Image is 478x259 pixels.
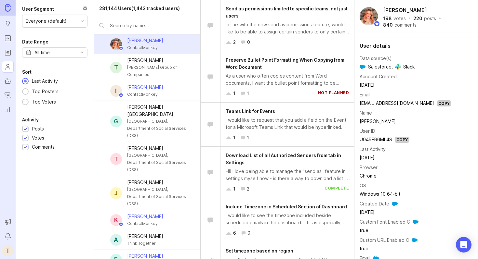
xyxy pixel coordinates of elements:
[360,164,378,171] div: Browser
[360,146,386,153] div: Last Activity
[107,38,125,50] img: Bronwen W
[360,109,372,117] div: Name
[2,32,14,44] a: Portal
[226,108,275,114] span: Teams Link for Events
[413,16,422,21] div: 220
[412,237,418,243] img: Salesforce logo
[2,216,14,228] button: Announcements
[360,64,365,70] img: Salesforce logo
[360,227,462,234] div: true
[226,6,348,18] span: Send as permissions limited to specific teams, not just users
[127,91,163,98] div: ContactMonkey
[360,190,462,198] td: Windows 10 64-bit
[233,90,235,97] div: 1
[360,91,370,98] div: Email
[247,90,249,97] div: 1
[29,78,61,85] div: Last Activity
[247,185,249,192] div: 2
[2,90,14,101] a: Changelog
[127,44,163,51] div: ContactMonkey
[110,153,122,165] div: T
[233,134,235,141] div: 1
[233,229,236,237] div: 6
[127,84,163,91] div: [PERSON_NAME]
[360,237,409,244] div: Custom URL Enabled C
[32,143,55,151] div: Comments
[247,39,250,46] div: 0
[360,43,473,48] div: User details
[360,117,462,126] td: [PERSON_NAME]
[77,50,87,55] svg: toggle icon
[32,134,44,142] div: Votes
[26,18,67,25] div: Everyone (default)
[394,23,417,27] div: comments
[34,49,50,56] div: All time
[127,118,190,139] div: [GEOGRAPHIC_DATA], Department of Social Services (DSS)
[360,209,375,215] time: [DATE]
[437,100,451,106] div: Copy
[127,213,163,220] div: [PERSON_NAME]
[226,21,349,35] div: In line with the new send as permissions feature, would like to be able to assign certain senders...
[29,88,62,95] div: Top Posters
[395,63,415,70] span: Slack
[201,198,354,242] a: Include Timezone in Scheduled Section of DashboardI would like to see the timezone included besid...
[360,100,434,106] a: [EMAIL_ADDRESS][DOMAIN_NAME]
[110,62,122,73] div: T
[118,93,123,98] img: member badge
[226,72,349,87] div: As a user who often copies content from Word documents, I want the bullet point formatting to be ...
[226,212,349,226] div: I would like to see the timezone included beside scheduled emails in the dashboard. This is espec...
[110,22,195,29] input: Search by name...
[383,16,392,21] div: 198
[360,55,392,62] div: Data source(s)
[201,103,354,147] a: Teams Link for EventsI would like to request that you add a field on the Event for a Microsoft Te...
[408,16,411,21] div: ·
[22,38,48,46] div: Date Range
[110,234,122,246] div: A
[2,245,14,256] button: T
[355,7,382,25] img: Bronwen W
[360,136,392,143] div: U04RFR6ML4S
[360,245,462,252] div: true
[2,47,14,58] a: Roadmaps
[226,153,341,165] span: Download List of all Authorized Senders from tab in Settings
[127,37,163,44] div: [PERSON_NAME]
[127,220,163,227] div: ContactMonkey
[127,179,190,186] div: [PERSON_NAME]
[127,57,190,64] div: [PERSON_NAME]
[247,134,249,141] div: 1
[226,117,349,131] div: I would like to request that you add a field on the Event for a Microsoft Teams Link that would b...
[2,61,14,73] a: Users
[22,68,32,76] div: Sort
[233,39,236,46] div: 2
[118,222,123,227] img: member badge
[22,5,54,13] div: User Segment
[393,16,406,21] div: votes
[395,64,401,69] img: Slack logo
[360,128,375,135] div: User ID
[29,98,59,105] div: Top Voters
[5,4,11,11] img: Canny Home
[99,5,180,12] div: 281,144 Users (1,442 tracked users)
[110,187,122,199] div: J
[2,230,14,242] button: Notifications
[22,116,39,124] div: Activity
[382,5,428,15] h2: [PERSON_NAME]
[413,219,418,225] img: Salesforce logo
[438,16,442,21] div: ·
[32,125,44,132] div: Posts
[318,90,349,97] div: not planned
[127,240,163,247] div: Think Together
[127,64,190,78] div: [PERSON_NAME] Group of Companies
[110,214,122,226] div: K
[127,186,190,207] div: [GEOGRAPHIC_DATA], Department of Social Services (DSS)
[360,200,389,207] div: Created Date
[110,85,122,97] div: I
[325,185,349,192] div: complete
[118,46,123,51] img: member badge
[110,116,122,127] div: G
[233,185,235,192] div: 1
[226,204,347,209] span: Include Timezone in Scheduled Section of Dashboard
[360,155,375,160] time: [DATE]
[456,237,471,253] div: Open Intercom Messenger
